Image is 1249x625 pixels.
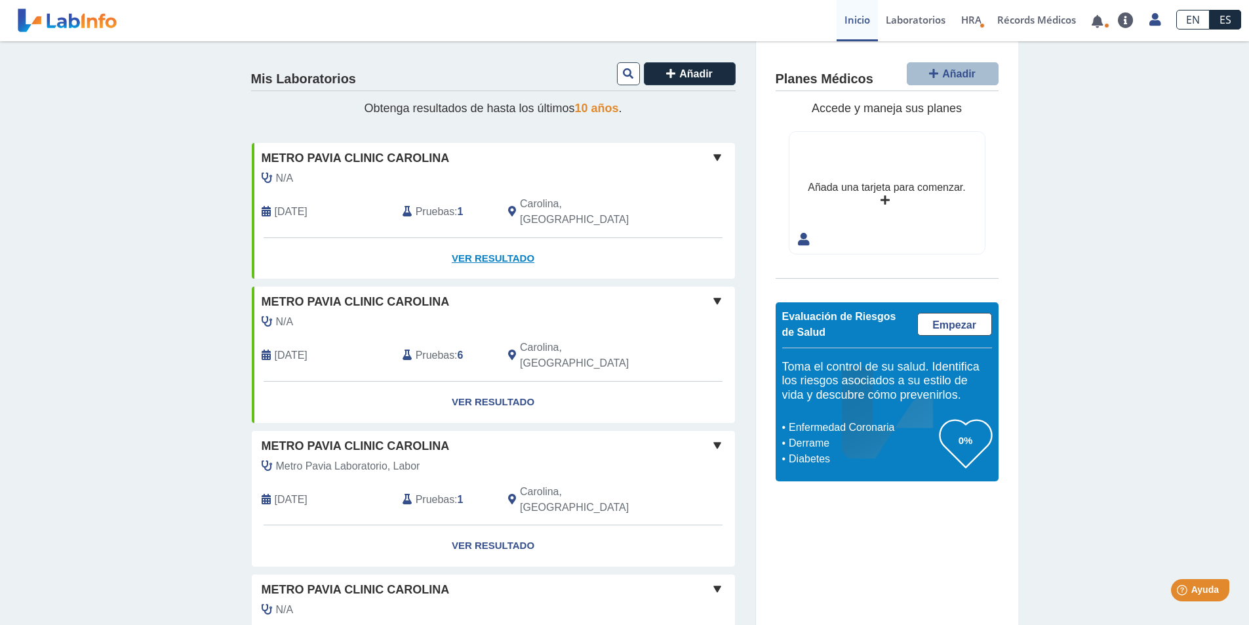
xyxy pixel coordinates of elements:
[679,68,713,79] span: Añadir
[575,102,619,115] span: 10 años
[252,382,735,423] a: Ver Resultado
[275,348,307,363] span: 2025-06-20
[458,494,464,505] b: 1
[940,432,992,449] h3: 0%
[520,484,665,515] span: Carolina, PR
[393,340,498,371] div: :
[416,348,454,363] span: Pruebas
[942,68,976,79] span: Añadir
[812,102,962,115] span: Accede y maneja sus planes
[520,196,665,228] span: Carolina, PR
[251,71,356,87] h4: Mis Laboratorios
[262,293,450,311] span: Metro Pavia Clinic Carolina
[932,319,976,331] span: Empezar
[262,437,450,455] span: Metro Pavia Clinic Carolina
[252,238,735,279] a: Ver Resultado
[276,314,294,330] span: N/A
[276,458,420,474] span: Metro Pavia Laboratorio, Labor
[393,484,498,515] div: :
[1176,10,1210,30] a: EN
[917,313,992,336] a: Empezar
[961,13,981,26] span: HRA
[458,206,464,217] b: 1
[416,204,454,220] span: Pruebas
[520,340,665,371] span: Carolina, PR
[262,150,450,167] span: Metro Pavia Clinic Carolina
[252,525,735,567] a: Ver Resultado
[393,196,498,228] div: :
[1210,10,1241,30] a: ES
[782,360,992,403] h5: Toma el control de su salud. Identifica los riesgos asociados a su estilo de vida y descubre cómo...
[785,451,940,467] li: Diabetes
[776,71,873,87] h4: Planes Médicos
[785,420,940,435] li: Enfermedad Coronaria
[276,602,294,618] span: N/A
[276,171,294,186] span: N/A
[275,204,307,220] span: 2025-09-02
[785,435,940,451] li: Derrame
[907,62,999,85] button: Añadir
[416,492,454,508] span: Pruebas
[808,180,965,195] div: Añada una tarjeta para comenzar.
[1132,574,1235,611] iframe: Help widget launcher
[364,102,622,115] span: Obtenga resultados de hasta los últimos .
[275,492,307,508] span: 2025-08-30
[262,581,450,599] span: Metro Pavia Clinic Carolina
[782,311,896,338] span: Evaluación de Riesgos de Salud
[644,62,736,85] button: Añadir
[458,350,464,361] b: 6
